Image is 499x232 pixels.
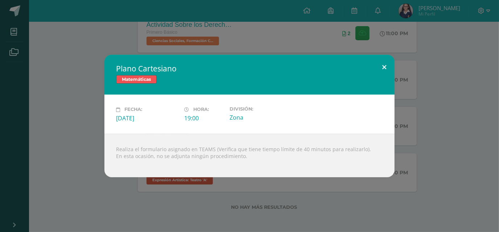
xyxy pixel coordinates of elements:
[116,63,383,74] h2: Plano Cartesiano
[374,55,395,79] button: Close (Esc)
[104,134,395,177] div: Realiza el formulario asignado en TEAMS (Verifica que tiene tiempo límite de 40 minutos para real...
[193,107,209,112] span: Hora:
[230,106,292,112] label: División:
[116,75,157,84] span: Matemáticas
[184,114,224,122] div: 19:00
[230,113,292,121] div: Zona
[124,107,142,112] span: Fecha:
[116,114,178,122] div: [DATE]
